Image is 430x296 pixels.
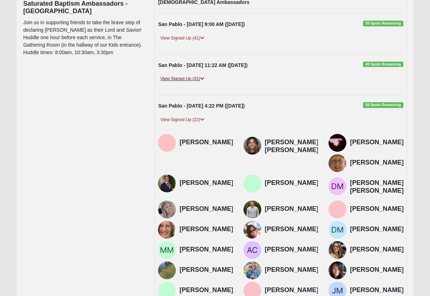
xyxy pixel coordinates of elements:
img: Gloriana Garro [329,241,346,259]
h4: [PERSON_NAME] [350,159,404,167]
h4: [PERSON_NAME] [350,246,404,254]
h4: [PERSON_NAME] [179,286,233,294]
img: Carrie Fox Vincent [243,137,261,155]
h4: [PERSON_NAME] [PERSON_NAME] [350,179,404,194]
span: 49 Spots Remaining [363,62,403,67]
h4: [PERSON_NAME] [179,179,233,187]
strong: San Pablo - [DATE] 4:22 PM ([DATE]) [158,103,245,109]
h4: [PERSON_NAME] [179,266,233,274]
strong: San Pablo - [DATE] 11:22 AM ([DATE]) [158,62,247,68]
h4: [PERSON_NAME] [350,225,404,233]
img: Christy Forte [158,221,176,239]
span: 58 Spots Remaining [363,102,403,108]
img: Amy Butler [329,261,346,279]
h4: [PERSON_NAME] [265,286,319,294]
h4: [PERSON_NAME] [350,139,404,146]
img: Lucy Tison [243,261,261,279]
span: 39 Spots Remaining [363,21,403,26]
h4: [PERSON_NAME] [350,266,404,274]
img: Sharon Withrow [329,134,346,152]
img: Susan Walski [243,175,261,192]
a: View Signed Up (22) [158,116,206,124]
img: Gina Powell [243,221,261,239]
img: Alexa Austin [158,134,176,152]
h4: [PERSON_NAME] [265,225,319,233]
img: David Martinez [329,221,346,239]
strong: San Pablo - [DATE] 9:00 AM ([DATE]) [158,21,245,27]
h4: [PERSON_NAME] [265,266,319,274]
a: View Signed Up (31) [158,75,206,83]
img: Tyler Vincent [158,175,176,192]
img: Tyler Nordt [243,201,261,218]
h4: [PERSON_NAME] [265,246,319,254]
h4: [PERSON_NAME] [265,205,319,213]
h4: [PERSON_NAME] [350,286,404,294]
p: Join us in supporting friends to take the brave step of declaring [PERSON_NAME] as their Lord and... [23,19,144,56]
img: Berina Martinez [158,201,176,218]
img: Rich Blankenship [329,154,346,172]
img: Wanda Byargeon [329,201,346,218]
h4: [PERSON_NAME] [179,225,233,233]
img: Marianela Martinez [158,241,176,259]
h4: [PERSON_NAME] [350,205,404,213]
h4: [PERSON_NAME] [179,205,233,213]
img: David Powell [158,261,176,279]
h4: [PERSON_NAME] [265,179,319,187]
h4: [PERSON_NAME] [179,139,233,146]
a: View Signed Up (41) [158,35,206,42]
img: Ashley Cummings [243,241,261,259]
h4: [PERSON_NAME] [179,246,233,254]
h4: [PERSON_NAME] [PERSON_NAME] [265,139,319,154]
img: Diana Moore Milligan [329,177,346,195]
